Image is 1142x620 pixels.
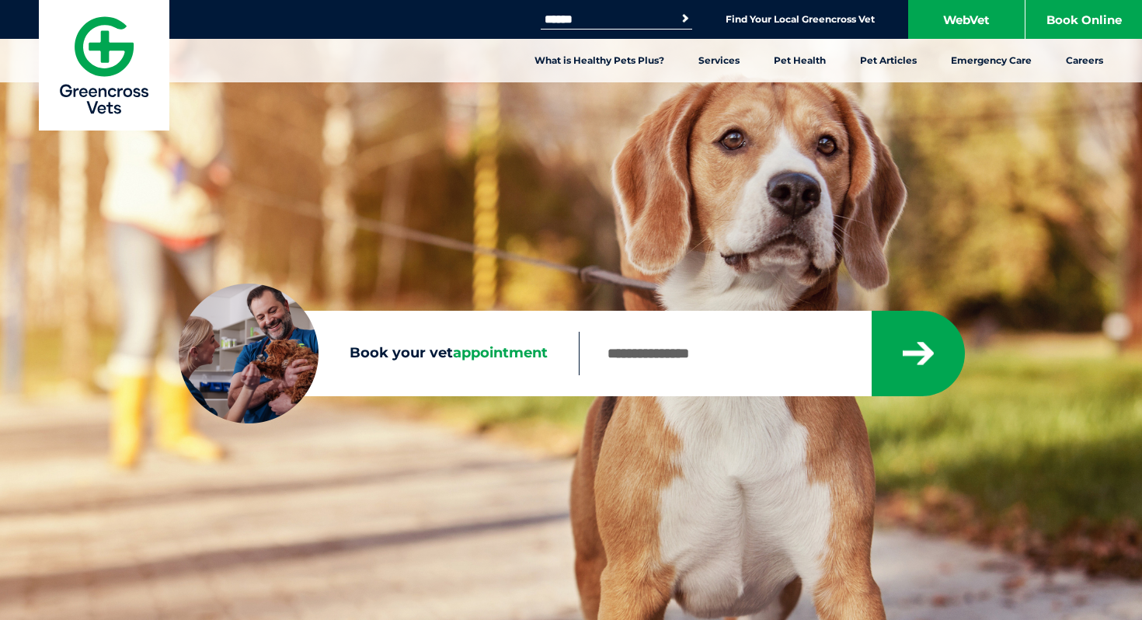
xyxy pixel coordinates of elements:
span: appointment [453,344,548,361]
label: Book your vet [179,342,579,365]
a: Emergency Care [934,39,1049,82]
a: Services [681,39,757,82]
button: Search [677,11,693,26]
a: Pet Health [757,39,843,82]
a: Careers [1049,39,1120,82]
a: Find Your Local Greencross Vet [726,13,875,26]
a: Pet Articles [843,39,934,82]
a: What is Healthy Pets Plus? [517,39,681,82]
